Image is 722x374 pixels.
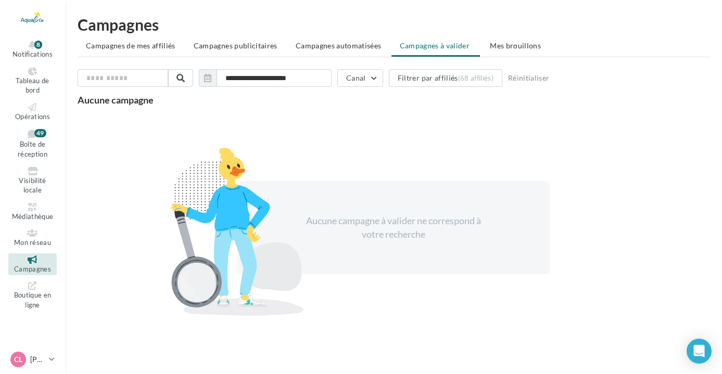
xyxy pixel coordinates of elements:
span: Mon réseau [14,238,51,247]
div: 8 [34,41,42,49]
span: Campagnes publicitaires [194,41,277,50]
a: Campagnes [8,253,57,276]
span: Aucune campagne [78,94,154,106]
span: Mes brouillons [490,41,541,50]
span: Boîte de réception [18,140,47,159]
a: Tableau de bord [8,65,57,97]
span: Campagnes de mes affiliés [86,41,175,50]
h1: Campagnes [78,17,710,32]
span: Boutique en ligne [14,291,52,309]
a: Mon réseau [8,227,57,249]
span: Campagnes [14,265,51,273]
button: Notifications 8 [8,38,57,61]
div: 49 [34,129,46,137]
a: Visibilité locale [8,165,57,197]
span: Opérations [15,112,50,121]
button: Réinitialiser [504,72,554,84]
span: Campagnes automatisées [296,41,382,50]
div: (68 affiliés) [458,74,493,82]
button: Filtrer par affiliés(68 affiliés) [389,69,502,87]
span: Notifications [12,50,53,58]
span: CL [14,354,22,365]
a: CL [PERSON_NAME] [8,350,57,369]
a: Médiathèque [8,201,57,223]
a: Boutique en ligne [8,279,57,311]
button: Canal [337,69,383,87]
a: Boîte de réception 49 [8,127,57,160]
p: [PERSON_NAME] [30,354,45,365]
span: Visibilité locale [19,176,46,195]
a: Opérations [8,101,57,123]
span: Tableau de bord [16,76,49,95]
div: Aucune campagne à valider ne correspond à votre recherche [304,214,483,241]
span: Médiathèque [12,212,54,221]
div: Open Intercom Messenger [687,339,712,364]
